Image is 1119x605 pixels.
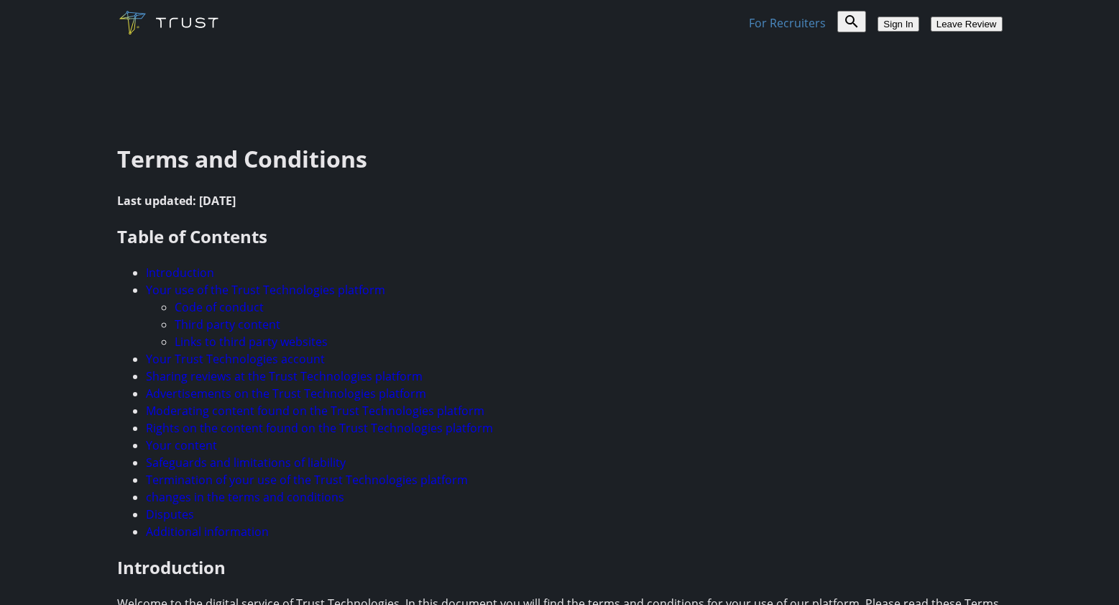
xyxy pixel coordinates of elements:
a: Disputes [146,506,194,522]
h1: Terms and Conditions [117,142,1003,176]
a: Code of conduct [175,299,264,315]
button: Sign In [878,17,919,32]
img: logo [117,11,221,35]
a: Your use of the Trust Technologies platform [146,282,385,298]
a: changes in the terms and conditions [146,489,344,505]
a: Safeguards and limitations of liability [146,455,346,470]
h2: Introduction [117,555,1003,581]
a: Your content [146,437,217,453]
a: Moderating content found on the Trust Technologies platform [146,403,484,419]
a: For Recruiters [749,14,826,32]
a: Advertisements on the Trust Technologies platform [146,386,426,401]
a: Sharing reviews at the Trust Technologies platform [146,368,423,384]
a: Your Trust Technologies account [146,351,325,367]
a: Additional information [146,524,269,540]
a: Leave Review [931,15,1003,31]
a: Sign In [878,15,919,31]
span: Sign In [883,19,913,29]
a: Introduction [146,265,214,281]
a: Rights on the content found on the Trust Technologies platform [146,420,493,436]
a: Termination of your use of the Trust Technologies platform [146,472,468,488]
a: Links to third party websites [175,334,328,350]
button: Leave Review [931,17,1003,32]
strong: Last updated: [DATE] [117,193,236,209]
a: Third party content [175,317,280,332]
h2: Table of Contents [117,224,1003,250]
span: Leave Review [936,19,997,29]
